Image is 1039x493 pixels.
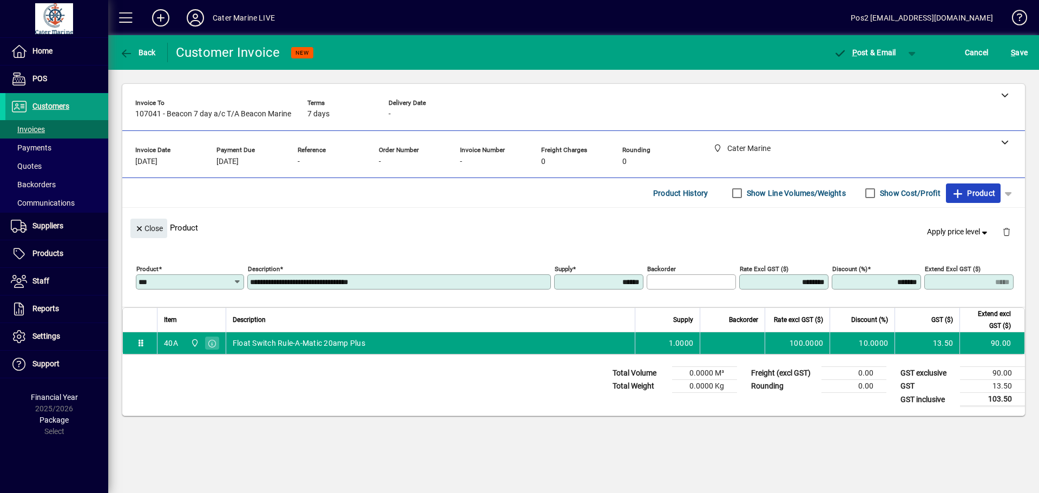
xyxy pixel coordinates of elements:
span: Close [135,220,163,238]
a: Home [5,38,108,65]
mat-label: Description [248,265,280,273]
span: Float Switch Rule-A-Matic 20amp Plus [233,338,365,349]
td: Freight (excl GST) [746,367,821,380]
button: Back [117,43,159,62]
span: GST ($) [931,314,953,326]
app-page-header-button: Back [108,43,168,62]
button: Apply price level [923,222,994,242]
span: S [1011,48,1015,57]
td: Total Weight [607,380,672,393]
td: GST exclusive [895,367,960,380]
span: Payments [11,143,51,152]
a: Settings [5,323,108,350]
td: 0.0000 M³ [672,367,737,380]
span: Cancel [965,44,989,61]
td: 13.50 [960,380,1025,393]
span: 107041 - Beacon 7 day a/c T/A Beacon Marine [135,110,291,119]
a: Quotes [5,157,108,175]
span: ost & Email [833,48,896,57]
a: Support [5,351,108,378]
span: Description [233,314,266,326]
label: Show Line Volumes/Weights [745,188,846,199]
a: Communications [5,194,108,212]
td: 0.00 [821,367,886,380]
a: Knowledge Base [1004,2,1025,37]
span: Apply price level [927,226,990,238]
td: 0.0000 Kg [672,380,737,393]
span: [DATE] [135,157,157,166]
span: 0 [622,157,627,166]
td: Rounding [746,380,821,393]
span: Communications [11,199,75,207]
span: Back [120,48,156,57]
span: 1.0000 [669,338,694,349]
label: Show Cost/Profit [878,188,941,199]
span: NEW [295,49,309,56]
span: Item [164,314,177,326]
button: Product History [649,183,713,203]
span: Invoices [11,125,45,134]
span: Financial Year [31,393,78,402]
span: - [379,157,381,166]
span: Backorders [11,180,56,189]
span: Supply [673,314,693,326]
div: Customer Invoice [176,44,280,61]
td: 103.50 [960,393,1025,406]
span: - [460,157,462,166]
a: Staff [5,268,108,295]
mat-label: Backorder [647,265,676,273]
button: Profile [178,8,213,28]
span: Home [32,47,52,55]
span: Support [32,359,60,368]
button: Close [130,219,167,238]
td: 90.00 [959,332,1024,354]
span: - [298,157,300,166]
span: Rate excl GST ($) [774,314,823,326]
span: Product [951,185,995,202]
button: Product [946,183,1001,203]
mat-label: Discount (%) [832,265,867,273]
mat-label: Supply [555,265,573,273]
a: Products [5,240,108,267]
span: Extend excl GST ($) [966,308,1011,332]
button: Delete [994,219,1020,245]
span: Staff [32,277,49,285]
span: Suppliers [32,221,63,230]
span: Settings [32,332,60,340]
button: Save [1008,43,1030,62]
td: GST [895,380,960,393]
td: 13.50 [895,332,959,354]
div: 100.0000 [772,338,823,349]
span: 0 [541,157,545,166]
div: Pos2 [EMAIL_ADDRESS][DOMAIN_NAME] [851,9,993,27]
button: Post & Email [828,43,902,62]
span: P [852,48,857,57]
button: Cancel [962,43,991,62]
td: GST inclusive [895,393,960,406]
mat-label: Extend excl GST ($) [925,265,981,273]
span: Customers [32,102,69,110]
div: 40A [164,338,178,349]
span: Products [32,249,63,258]
button: Add [143,8,178,28]
app-page-header-button: Delete [994,227,1020,236]
a: Backorders [5,175,108,194]
mat-label: Product [136,265,159,273]
span: Package [40,416,69,424]
span: Discount (%) [851,314,888,326]
a: POS [5,65,108,93]
span: Cater Marine [188,337,200,349]
a: Suppliers [5,213,108,240]
span: Product History [653,185,708,202]
span: ave [1011,44,1028,61]
mat-label: Rate excl GST ($) [740,265,788,273]
span: Quotes [11,162,42,170]
span: 7 days [307,110,330,119]
span: Backorder [729,314,758,326]
td: Total Volume [607,367,672,380]
div: Cater Marine LIVE [213,9,275,27]
a: Reports [5,295,108,323]
div: Product [122,208,1025,247]
app-page-header-button: Close [128,223,170,233]
a: Invoices [5,120,108,139]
